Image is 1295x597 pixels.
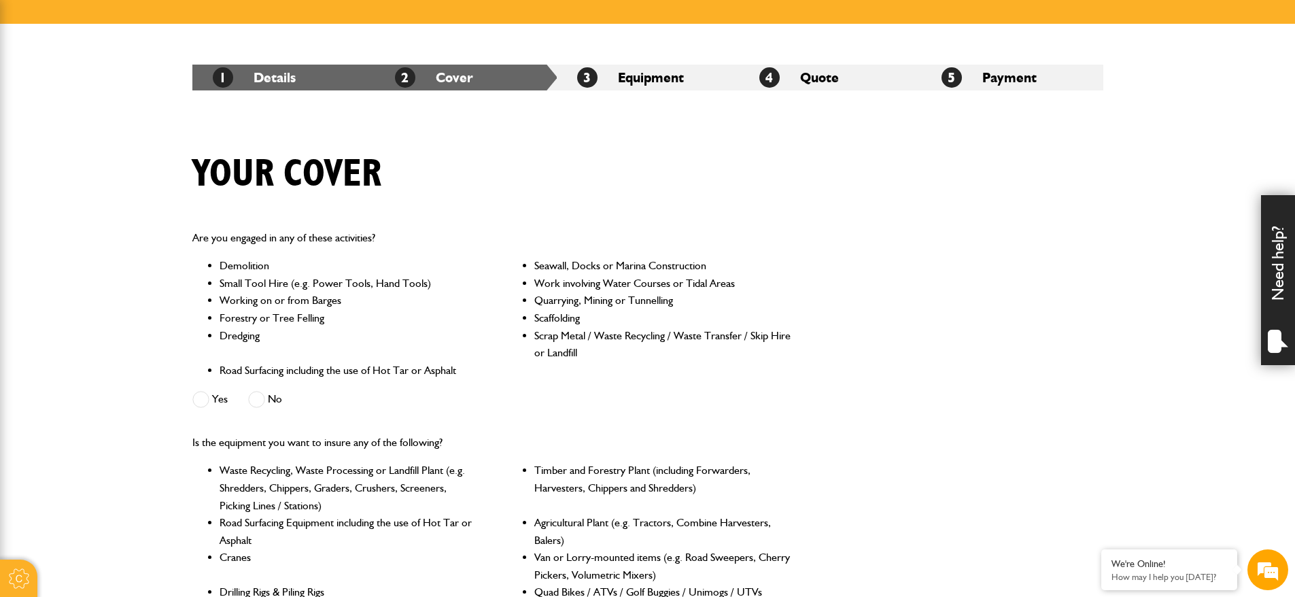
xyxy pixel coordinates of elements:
li: Demolition [220,257,477,275]
li: Working on or from Barges [220,292,477,309]
p: Are you engaged in any of these activities? [192,229,793,247]
li: Dredging [220,327,477,362]
p: How may I help you today? [1111,572,1227,582]
li: Scaffolding [534,309,792,327]
span: 5 [942,67,962,88]
li: Quote [739,65,921,90]
span: 4 [759,67,780,88]
p: Is the equipment you want to insure any of the following? [192,434,793,451]
li: Waste Recycling, Waste Processing or Landfill Plant (e.g. Shredders, Chippers, Graders, Crushers,... [220,462,477,514]
label: Yes [192,391,228,408]
li: Forestry or Tree Felling [220,309,477,327]
li: Small Tool Hire (e.g. Power Tools, Hand Tools) [220,275,477,292]
li: Agricultural Plant (e.g. Tractors, Combine Harvesters, Balers) [534,514,792,549]
li: Road Surfacing including the use of Hot Tar or Asphalt [220,362,477,379]
span: 2 [395,67,415,88]
li: Van or Lorry-mounted items (e.g. Road Sweepers, Cherry Pickers, Volumetric Mixers) [534,549,792,583]
li: Cranes [220,549,477,583]
span: 1 [213,67,233,88]
span: 3 [577,67,598,88]
h1: Your cover [192,152,381,197]
li: Road Surfacing Equipment including the use of Hot Tar or Asphalt [220,514,477,549]
label: No [248,391,282,408]
li: Cover [375,65,557,90]
li: Work involving Water Courses or Tidal Areas [534,275,792,292]
li: Payment [921,65,1103,90]
li: Scrap Metal / Waste Recycling / Waste Transfer / Skip Hire or Landfill [534,327,792,362]
li: Timber and Forestry Plant (including Forwarders, Harvesters, Chippers and Shredders) [534,462,792,514]
div: Need help? [1261,195,1295,365]
div: We're Online! [1111,558,1227,570]
a: 1Details [213,69,296,86]
li: Equipment [557,65,739,90]
li: Quarrying, Mining or Tunnelling [534,292,792,309]
li: Seawall, Docks or Marina Construction [534,257,792,275]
